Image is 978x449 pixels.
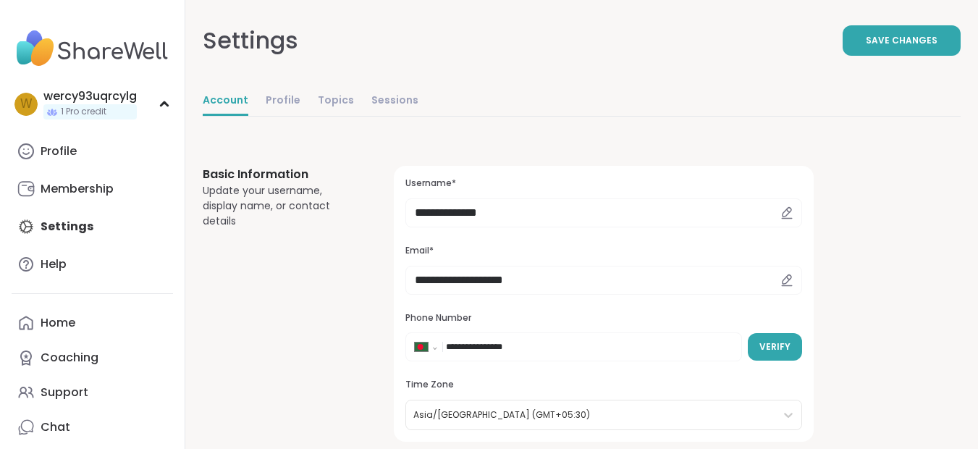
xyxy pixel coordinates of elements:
h3: Time Zone [405,379,802,391]
div: Help [41,256,67,272]
button: Save Changes [843,25,961,56]
div: Profile [41,143,77,159]
div: Support [41,385,88,400]
span: Save Changes [866,34,937,47]
h3: Email* [405,245,802,257]
a: Membership [12,172,173,206]
a: Support [12,375,173,410]
a: Help [12,247,173,282]
a: Profile [12,134,173,169]
img: ShareWell Nav Logo [12,23,173,74]
a: Account [203,87,248,116]
div: wercy93uqrcylg [43,88,137,104]
a: Profile [266,87,300,116]
a: Sessions [371,87,418,116]
span: Verify [759,340,791,353]
div: Settings [203,23,298,58]
a: Topics [318,87,354,116]
span: w [20,95,33,114]
h3: Phone Number [405,312,802,324]
div: Coaching [41,350,98,366]
div: Home [41,315,75,331]
a: Coaching [12,340,173,375]
div: Chat [41,419,70,435]
h3: Basic Information [203,166,359,183]
span: 1 Pro credit [61,106,106,118]
a: Chat [12,410,173,445]
div: Update your username, display name, or contact details [203,183,359,229]
h3: Username* [405,177,802,190]
div: Membership [41,181,114,197]
a: Home [12,306,173,340]
button: Verify [748,333,802,361]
